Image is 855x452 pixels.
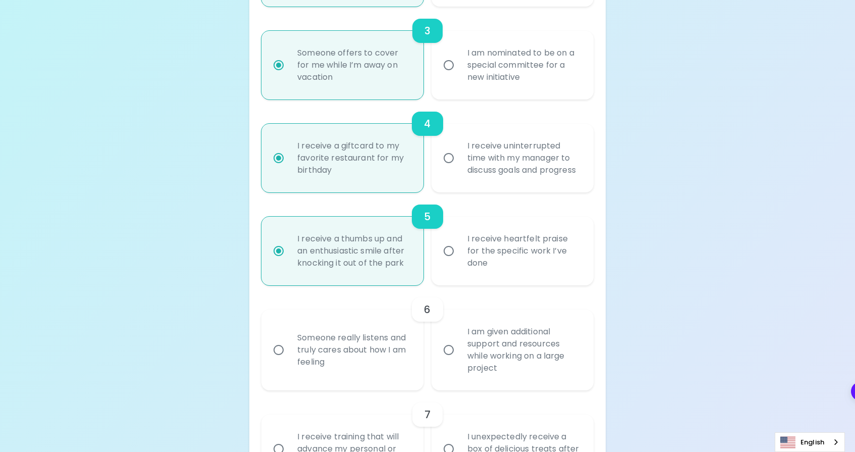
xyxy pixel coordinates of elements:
div: choice-group-check [261,7,594,99]
a: English [775,433,844,451]
aside: Language selected: English [775,432,845,452]
h6: 3 [424,23,431,39]
div: Language [775,432,845,452]
div: I am nominated to be on a special committee for a new initiative [459,35,588,95]
div: choice-group-check [261,285,594,390]
div: I receive heartfelt praise for the specific work I’ve done [459,221,588,281]
div: I receive a giftcard to my favorite restaurant for my birthday [289,128,418,188]
div: I receive a thumbs up and an enthusiastic smile after knocking it out of the park [289,221,418,281]
h6: 7 [424,407,431,423]
h6: 6 [424,302,431,318]
div: I am given additional support and resources while working on a large project [459,314,588,386]
h6: 5 [424,209,431,225]
div: Someone really listens and truly cares about how I am feeling [289,320,418,380]
div: I receive uninterrupted time with my manager to discuss goals and progress [459,128,588,188]
h6: 4 [424,116,431,132]
div: choice-group-check [261,192,594,285]
div: choice-group-check [261,99,594,192]
div: Someone offers to cover for me while I’m away on vacation [289,35,418,95]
